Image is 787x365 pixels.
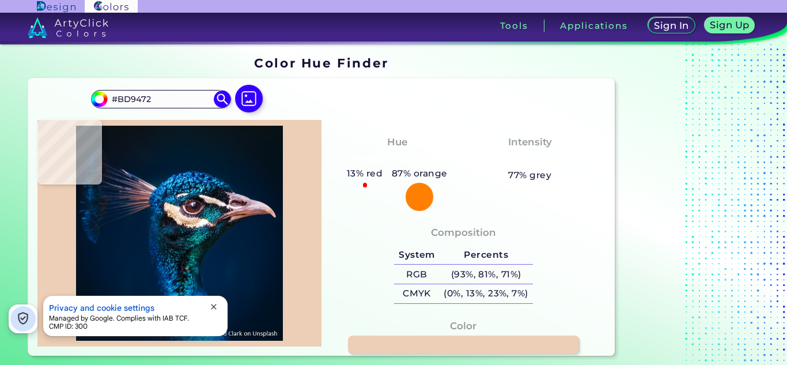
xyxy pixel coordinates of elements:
h4: Hue [387,134,407,150]
h5: (0%, 13%, 23%, 7%) [440,284,533,303]
h4: Color [450,318,476,334]
input: type color.. [108,92,215,107]
h5: CMYK [394,284,439,303]
img: icon search [214,91,231,108]
img: icon picture [235,85,263,112]
h5: 77% grey [508,168,551,183]
img: logo_artyclick_colors_white.svg [28,17,109,38]
h4: Composition [431,224,496,241]
iframe: Advertisement [619,51,763,360]
img: ArtyClick Design logo [37,1,75,12]
h3: Reddish Orange [348,152,446,166]
img: img_pavlin.jpg [43,126,316,341]
h4: Intensity [508,134,552,150]
h5: (93%, 81%, 71%) [440,265,533,284]
h5: Sign In [656,21,687,30]
h5: 13% red [342,166,387,181]
h5: Percents [440,246,533,265]
a: Sign In [650,18,693,33]
h3: Applications [560,21,627,30]
h1: Color Hue Finder [254,54,388,72]
h3: Pale [513,152,546,166]
h5: 87% orange [387,166,452,181]
h5: System [394,246,439,265]
a: Sign Up [707,18,752,33]
h5: Sign Up [712,21,748,29]
h3: Tools [500,21,528,30]
h5: RGB [394,265,439,284]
